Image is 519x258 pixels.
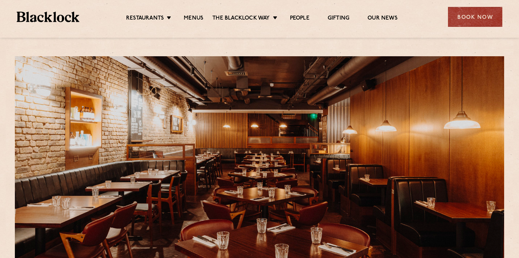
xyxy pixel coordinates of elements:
a: The Blacklock Way [212,15,270,23]
a: Our News [368,15,398,23]
div: Book Now [448,7,502,27]
a: Gifting [328,15,349,23]
img: BL_Textured_Logo-footer-cropped.svg [17,12,79,22]
a: Menus [184,15,203,23]
a: People [290,15,310,23]
a: Restaurants [126,15,164,23]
